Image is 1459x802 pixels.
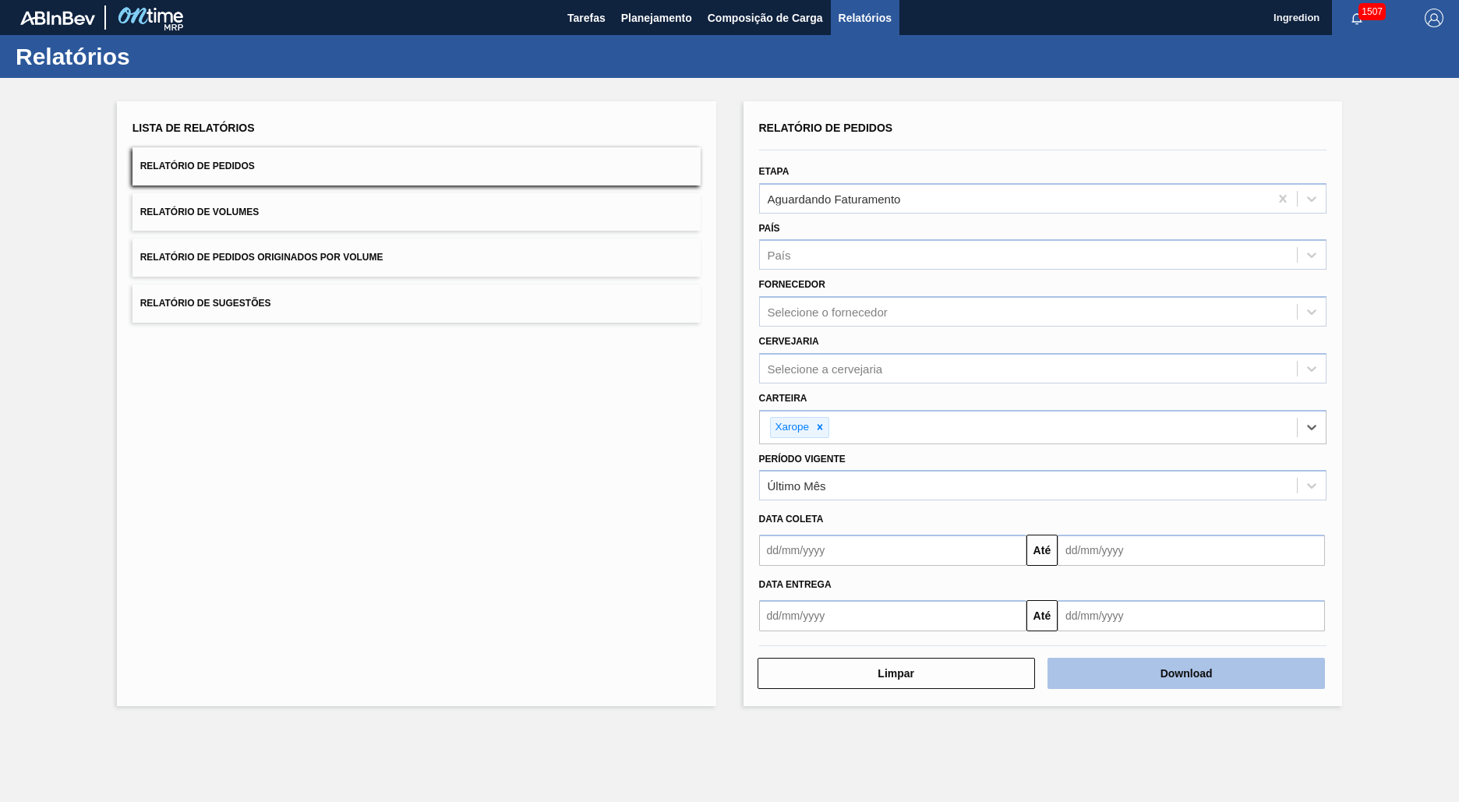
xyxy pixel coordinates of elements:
[567,9,606,27] span: Tarefas
[759,336,819,347] label: Cervejaria
[759,279,825,290] label: Fornecedor
[771,418,812,437] div: Xarope
[1332,7,1382,29] button: Notificações
[768,479,826,493] div: Último Mês
[132,284,701,323] button: Relatório de Sugestões
[759,514,824,525] span: Data coleta
[768,249,791,262] div: País
[759,122,893,134] span: Relatório de Pedidos
[1425,9,1443,27] img: Logout
[1047,658,1325,689] button: Download
[759,535,1026,566] input: dd/mm/yyyy
[20,11,95,25] img: TNhmsLtSVTkK8tSr43FrP2fwEKptu5GPRR3wAAAABJRU5ErkJggg==
[16,48,292,65] h1: Relatórios
[1058,600,1325,631] input: dd/mm/yyyy
[140,252,383,263] span: Relatório de Pedidos Originados por Volume
[708,9,823,27] span: Composição de Carga
[759,166,790,177] label: Etapa
[140,161,255,171] span: Relatório de Pedidos
[132,147,701,185] button: Relatório de Pedidos
[759,223,780,234] label: País
[759,454,846,465] label: Período Vigente
[132,193,701,231] button: Relatório de Volumes
[140,207,259,217] span: Relatório de Volumes
[758,658,1035,689] button: Limpar
[1358,3,1386,20] span: 1507
[132,238,701,277] button: Relatório de Pedidos Originados por Volume
[621,9,692,27] span: Planejamento
[140,298,271,309] span: Relatório de Sugestões
[759,393,807,404] label: Carteira
[759,600,1026,631] input: dd/mm/yyyy
[768,306,888,319] div: Selecione o fornecedor
[1026,535,1058,566] button: Até
[1026,600,1058,631] button: Até
[768,362,883,375] div: Selecione a cervejaria
[1058,535,1325,566] input: dd/mm/yyyy
[132,122,255,134] span: Lista de Relatórios
[839,9,892,27] span: Relatórios
[759,579,832,590] span: Data Entrega
[768,192,901,205] div: Aguardando Faturamento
